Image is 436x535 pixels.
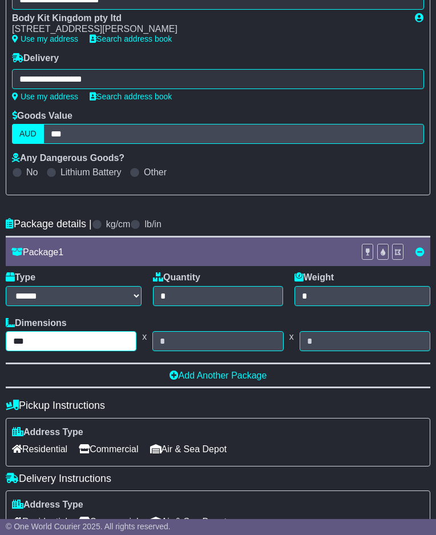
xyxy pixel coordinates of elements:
label: AUD [12,124,44,144]
span: Residential [12,513,67,530]
h4: Delivery Instructions [6,473,430,485]
label: Any Dangerous Goods? [12,152,124,163]
a: Use my address [12,34,78,43]
span: 1 [58,247,63,257]
label: Quantity [153,272,200,283]
span: © One World Courier 2025. All rights reserved. [6,522,171,531]
label: Weight [294,272,334,283]
a: Add Another Package [169,371,267,380]
span: x [284,331,300,342]
div: Body Kit Kingdom pty ltd [12,13,403,23]
span: Residential [12,440,67,458]
label: Lithium Battery [60,167,122,178]
a: Search address book [90,34,172,43]
label: Type [6,272,35,283]
span: Air & Sea Depot [150,440,227,458]
a: Search address book [90,92,172,101]
label: kg/cm [106,219,131,230]
label: No [26,167,38,178]
div: [STREET_ADDRESS][PERSON_NAME] [12,23,403,34]
label: Delivery [12,53,59,63]
span: x [136,331,152,342]
a: Use my address [12,92,78,101]
label: Dimensions [6,317,67,328]
label: Other [144,167,167,178]
label: lb/in [144,219,161,230]
label: Goods Value [12,110,72,121]
span: Air & Sea Depot [150,513,227,530]
span: Commercial [79,440,138,458]
span: Commercial [79,513,138,530]
a: Remove this item [415,247,425,257]
label: Address Type [12,499,83,510]
h4: Package details | [6,218,92,230]
div: Package [6,247,356,258]
h4: Pickup Instructions [6,400,430,412]
label: Address Type [12,427,83,437]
